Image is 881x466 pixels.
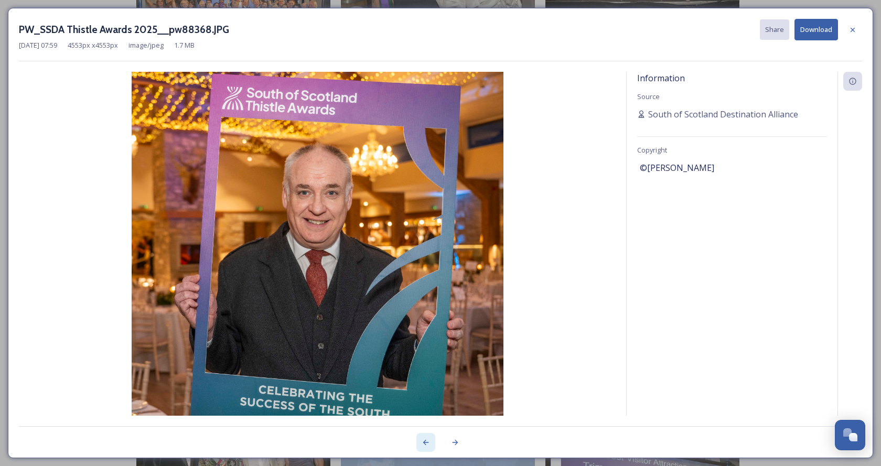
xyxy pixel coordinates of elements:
span: ©[PERSON_NAME] [640,161,714,174]
h3: PW_SSDA Thistle Awards 2025__pw88368.JPG [19,22,229,37]
span: Copyright [637,145,667,155]
button: Share [760,19,789,40]
span: 1.7 MB [174,40,195,50]
span: Information [637,72,685,84]
button: Open Chat [835,420,865,450]
span: 4553 px x 4553 px [68,40,118,50]
img: PW_SSDA%20Thistle%20Awards%202025__pw88368.JPG [19,72,616,443]
button: Download [794,19,838,40]
span: Source [637,92,660,101]
span: [DATE] 07:59 [19,40,57,50]
span: South of Scotland Destination Alliance [648,108,798,121]
span: image/jpeg [128,40,164,50]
